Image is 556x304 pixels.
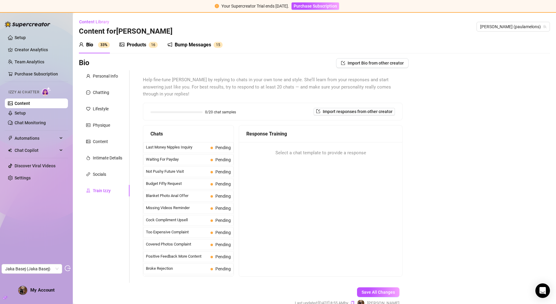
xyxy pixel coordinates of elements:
span: Jaka Basej (Jaka Basej) [5,264,59,273]
span: Purchase Subscription [294,4,337,8]
a: Purchase Subscription [291,4,339,8]
span: Your Supercreator Trial ends [DATE]. [221,4,289,8]
span: 0/20 chat samples [205,110,236,114]
span: Chats [150,130,163,138]
span: Too Expensive Complaint [146,229,208,235]
span: Pending [215,218,231,223]
span: Broke Rejection [146,266,208,272]
span: Pending [215,254,231,259]
span: Pending [215,145,231,150]
div: Products [127,41,146,48]
span: import [316,109,320,113]
div: Response Training [246,130,395,138]
span: Pending [215,194,231,199]
div: Socials [93,171,106,178]
span: Paula (paulamelons) [480,22,546,31]
div: Personal Info [93,73,118,79]
img: logo-BBDzfeDw.svg [5,21,50,27]
a: Settings [15,175,31,180]
sup: 15 [214,42,223,48]
span: idcard [86,123,90,127]
span: Blanket Photo Anal Offer [146,193,208,199]
button: Import responses from other creator [314,108,395,115]
span: Content Library [79,19,109,24]
span: 1 [151,43,153,47]
span: Pending [215,230,231,235]
span: Missing Videos Reminder [146,205,208,211]
span: Pending [215,266,231,271]
a: Creator Analytics [15,45,63,55]
span: 1 [216,43,218,47]
a: Chat Monitoring [15,120,46,125]
a: Purchase Subscription [15,72,58,76]
button: Import Bio from other creator [336,58,409,68]
span: import [341,61,345,65]
span: exclamation-circle [215,4,219,8]
span: Chat Copilot [15,145,58,155]
img: Chat Copilot [8,148,12,152]
span: Positive Feedback More Content [146,253,208,259]
a: Setup [15,35,26,40]
a: Content [15,101,30,106]
div: Chatting [93,89,109,96]
span: Budget Fifty Request [146,181,208,187]
span: picture [86,139,90,144]
h3: Bio [79,58,89,68]
span: user [86,74,90,78]
a: Setup [15,111,26,115]
button: Save All Changes [357,287,399,297]
span: fire [86,156,90,160]
span: Select a chat template to provide a response [275,149,366,157]
span: Import responses from other creator [323,109,393,114]
span: Cock Compliment Upsell [146,217,208,223]
div: Intimate Details [93,155,122,161]
button: Content Library [79,17,114,27]
span: message [86,90,90,95]
span: experiment [86,189,90,193]
span: Not Pushy Future Visit [146,169,208,175]
sup: 16 [149,42,158,48]
span: picture [120,42,124,47]
div: Bio [86,41,93,48]
span: Pending [215,157,231,162]
div: Open Intercom Messenger [535,283,550,298]
span: logout [65,265,71,271]
a: Team Analytics [15,59,44,64]
div: Bump Messages [175,41,211,48]
h3: Content for [PERSON_NAME] [79,27,173,36]
img: AI Chatter [42,87,51,96]
span: link [86,172,90,176]
span: notification [167,42,172,47]
span: team [543,25,547,28]
button: Purchase Subscription [291,2,339,10]
span: Automations [15,133,58,143]
span: Help fine-tune [PERSON_NAME] by replying to chats in your own tone and style. She’ll learn from y... [143,76,403,98]
span: Covered Photos Complaint [146,241,208,247]
span: Pending [215,169,231,174]
span: My Account [30,287,55,293]
span: Pending [215,182,231,186]
span: build [3,296,7,300]
sup: 33% [98,42,110,48]
span: user [79,42,84,47]
span: Waiting For Payday [146,156,208,162]
a: Discover Viral Videos [15,163,56,168]
span: Last Money Nipples Inquiry [146,144,208,150]
span: Izzy AI Chatter [8,89,39,95]
div: Content [93,138,108,145]
span: thunderbolt [8,136,13,141]
span: Pending [215,242,231,247]
span: Save All Changes [362,290,395,295]
span: heart [86,107,90,111]
img: ACg8ocJeyUyE-iEQLVEkEdJ9igSQe8CqwWhVjjemiZ8gYhdhaoc9MG2R=s96-c [19,286,27,295]
span: 5 [218,43,220,47]
div: Physique [93,122,110,129]
span: Import Bio from other creator [348,61,404,65]
span: Pending [215,206,231,211]
span: 6 [153,43,155,47]
div: Lifestyle [93,105,109,112]
div: Train Izzy [93,187,111,194]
